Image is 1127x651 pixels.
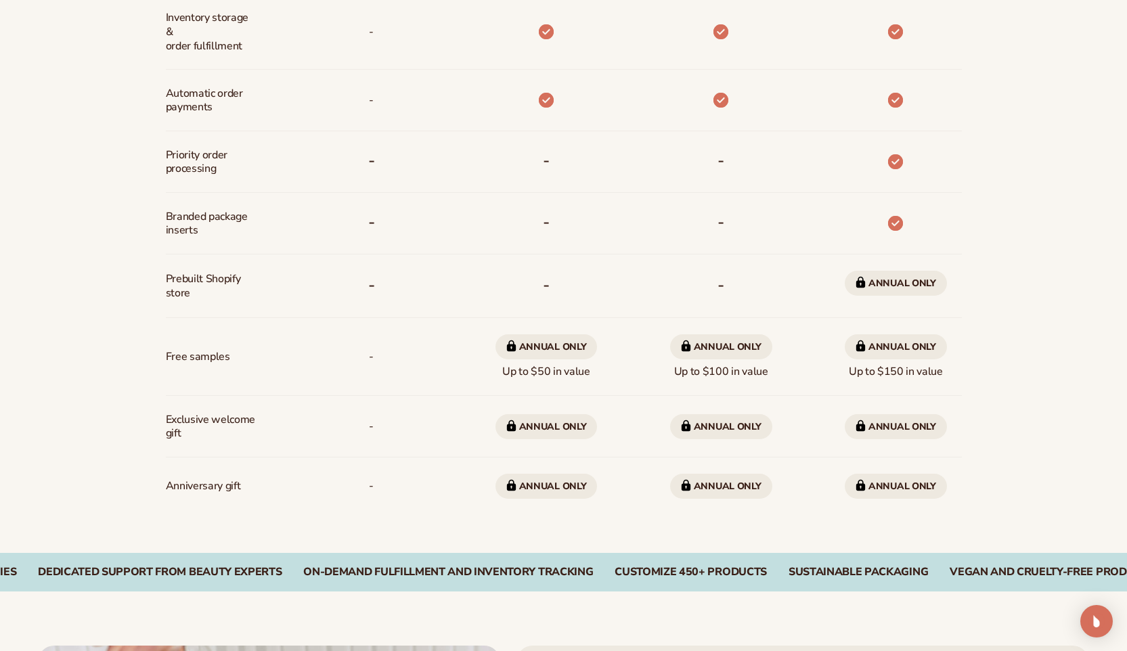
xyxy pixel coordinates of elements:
[543,150,550,171] b: -
[166,5,256,58] span: Inventory storage & order fulfillment
[495,414,598,439] span: Annual only
[495,329,598,384] span: Up to $50 in value
[670,334,772,359] span: Annual only
[166,267,256,306] span: Prebuilt Shopify store
[615,566,767,579] div: CUSTOMIZE 450+ PRODUCTS
[369,474,374,499] span: -
[368,274,375,296] b: -
[495,334,598,359] span: Annual only
[166,407,256,447] span: Exclusive welcome gift
[845,271,947,296] span: Annual only
[789,566,928,579] div: SUSTAINABLE PACKAGING
[543,274,550,296] b: -
[38,566,282,579] div: Dedicated Support From Beauty Experts
[166,344,230,369] span: Free samples
[717,211,724,233] b: -
[303,566,593,579] div: On-Demand Fulfillment and Inventory Tracking
[717,150,724,171] b: -
[845,414,947,439] span: Annual only
[670,474,772,499] span: Annual only
[670,414,772,439] span: Annual only
[166,204,256,244] span: Branded package inserts
[369,344,374,369] span: -
[543,211,550,233] b: -
[845,474,947,499] span: Annual only
[495,474,598,499] span: Annual only
[845,334,947,359] span: Annual only
[670,329,772,384] span: Up to $100 in value
[166,143,256,182] span: Priority order processing
[369,414,374,439] span: -
[717,274,724,296] b: -
[1080,605,1113,637] div: Open Intercom Messenger
[166,81,256,120] span: Automatic order payments
[166,474,241,499] span: Anniversary gift
[369,20,374,45] span: -
[845,329,947,384] span: Up to $150 in value
[369,88,374,113] span: -
[368,211,375,233] b: -
[368,150,375,171] b: -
